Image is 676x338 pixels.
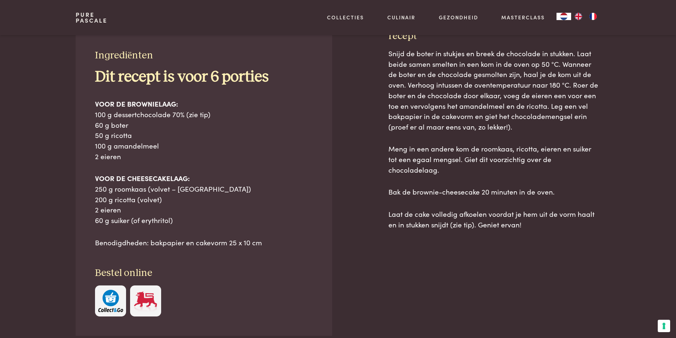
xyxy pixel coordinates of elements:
[388,48,598,131] span: Snijd de boter in stukjes en breek de chocolade in stukken. Laat beide samen smelten in een kom i...
[95,130,132,140] span: 50 g ricotta
[95,141,159,150] span: 100 g amandelmeel
[95,204,121,214] span: 2 eieren
[388,209,595,229] span: Laat de cake volledig afkoelen voordat je hem uit de vorm haalt en in stukken snijdt (zie tip). G...
[586,13,600,20] a: FR
[327,14,364,21] a: Collecties
[98,290,123,312] img: c308188babc36a3a401bcb5cb7e020f4d5ab42f7cacd8327e500463a43eeb86c.svg
[95,50,153,61] span: Ingrediënten
[501,14,545,21] a: Masterclass
[95,173,190,183] b: VOOR DE CHEESECAKELAAG:
[388,143,591,174] span: Meng in een andere kom de roomkaas, ricotta, eieren en suiker tot een egaal mengsel. Giet dit voo...
[571,13,586,20] a: EN
[387,14,415,21] a: Culinair
[95,69,269,85] b: Dit recept is voor 6 porties
[76,12,107,23] a: PurePascale
[95,194,162,204] span: 200 g ricotta (volvet)
[95,120,128,130] span: 60 g boter
[95,215,173,225] span: 60 g suiker (of erythritol)
[557,13,571,20] div: Language
[133,290,158,312] img: Delhaize
[388,30,600,43] h3: recept
[388,187,555,196] span: Bak de brownie-cheesecake 20 minuten in de oven.
[557,13,600,20] aside: Language selected: Nederlands
[95,184,251,193] span: 250 g roomkaas (volvet – [GEOGRAPHIC_DATA])
[439,14,478,21] a: Gezondheid
[95,99,178,108] b: VOOR DE BROWNIELAAG:
[95,151,121,161] span: 2 eieren
[95,237,262,247] span: Benodigdheden: bakpapier en cakevorm 25 x 10 cm
[658,320,670,332] button: Uw voorkeuren voor toestemming voor trackingtechnologieën
[557,13,571,20] a: NL
[95,267,313,280] h3: Bestel online
[571,13,600,20] ul: Language list
[95,109,210,119] span: 100 g dessertchocolade 70% (zie tip)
